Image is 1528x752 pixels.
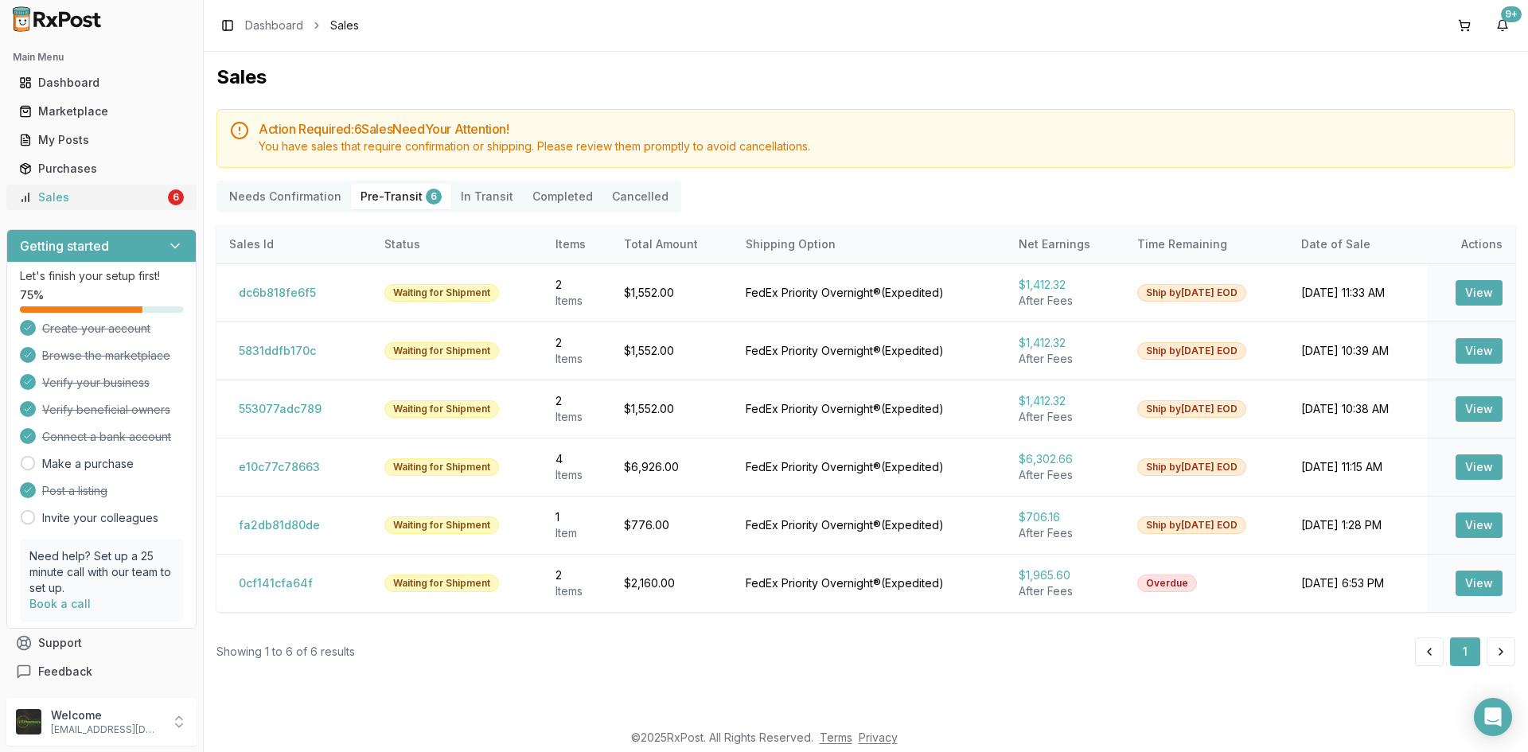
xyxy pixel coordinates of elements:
[555,409,598,425] div: Item s
[384,284,499,302] div: Waiting for Shipment
[6,127,197,153] button: My Posts
[555,277,598,293] div: 2
[19,75,184,91] div: Dashboard
[746,575,993,591] div: FedEx Priority Overnight® ( Expedited )
[746,343,993,359] div: FedEx Priority Overnight® ( Expedited )
[733,225,1006,263] th: Shipping Option
[13,154,190,183] a: Purchases
[602,184,678,209] button: Cancelled
[229,396,331,422] button: 553077adc789
[523,184,602,209] button: Completed
[1019,451,1112,467] div: $6,302.66
[1288,225,1426,263] th: Date of Sale
[42,429,171,445] span: Connect a bank account
[6,156,197,181] button: Purchases
[1301,517,1413,533] div: [DATE] 1:28 PM
[1301,575,1413,591] div: [DATE] 6:53 PM
[859,731,898,744] a: Privacy
[216,225,372,263] th: Sales Id
[259,123,1502,135] h5: Action Required: 6 Sale s Need Your Attention!
[1456,571,1503,596] button: View
[51,723,162,736] p: [EMAIL_ADDRESS][DOMAIN_NAME]
[330,18,359,33] span: Sales
[20,287,44,303] span: 75 %
[19,161,184,177] div: Purchases
[220,184,351,209] button: Needs Confirmation
[42,483,107,499] span: Post a listing
[13,97,190,126] a: Marketplace
[1301,459,1413,475] div: [DATE] 11:15 AM
[1137,575,1197,592] div: Overdue
[555,525,598,541] div: Item
[384,400,499,418] div: Waiting for Shipment
[6,70,197,95] button: Dashboard
[451,184,523,209] button: In Transit
[555,451,598,467] div: 4
[555,335,598,351] div: 2
[216,644,355,660] div: Showing 1 to 6 of 6 results
[543,225,611,263] th: Items
[42,348,170,364] span: Browse the marketplace
[1501,6,1522,22] div: 9+
[555,509,598,525] div: 1
[42,321,150,337] span: Create your account
[6,185,197,210] button: Sales6
[1456,280,1503,306] button: View
[1137,284,1246,302] div: Ship by [DATE] EOD
[42,402,170,418] span: Verify beneficial owners
[1450,637,1480,666] button: 1
[229,512,329,538] button: fa2db81d80de
[229,571,322,596] button: 0cf141cfa64f
[229,338,325,364] button: 5831ddfb170c
[1301,285,1413,301] div: [DATE] 11:33 AM
[19,189,165,205] div: Sales
[555,293,598,309] div: Item s
[1137,400,1246,418] div: Ship by [DATE] EOD
[624,517,720,533] div: $776.00
[19,132,184,148] div: My Posts
[746,517,993,533] div: FedEx Priority Overnight® ( Expedited )
[16,709,41,734] img: User avatar
[1137,458,1246,476] div: Ship by [DATE] EOD
[13,126,190,154] a: My Posts
[1137,342,1246,360] div: Ship by [DATE] EOD
[19,103,184,119] div: Marketplace
[6,6,108,32] img: RxPost Logo
[6,99,197,124] button: Marketplace
[1019,467,1112,483] div: After Fees
[1301,401,1413,417] div: [DATE] 10:38 AM
[624,459,720,475] div: $6,926.00
[6,629,197,657] button: Support
[1456,338,1503,364] button: View
[746,285,993,301] div: FedEx Priority Overnight® ( Expedited )
[6,657,197,686] button: Feedback
[1474,698,1512,736] div: Open Intercom Messenger
[746,401,993,417] div: FedEx Priority Overnight® ( Expedited )
[229,454,329,480] button: e10c77c78663
[555,583,598,599] div: Item s
[611,225,733,263] th: Total Amount
[1019,567,1112,583] div: $1,965.60
[384,342,499,360] div: Waiting for Shipment
[13,183,190,212] a: Sales6
[42,456,134,472] a: Make a purchase
[384,516,499,534] div: Waiting for Shipment
[624,343,720,359] div: $1,552.00
[555,393,598,409] div: 2
[1019,525,1112,541] div: After Fees
[1301,343,1413,359] div: [DATE] 10:39 AM
[351,184,451,209] button: Pre-Transit
[51,707,162,723] p: Welcome
[1490,13,1515,38] button: 9+
[1019,293,1112,309] div: After Fees
[624,285,720,301] div: $1,552.00
[229,280,325,306] button: dc6b818fe6f5
[245,18,359,33] nav: breadcrumb
[1019,409,1112,425] div: After Fees
[384,458,499,476] div: Waiting for Shipment
[624,575,720,591] div: $2,160.00
[1019,351,1112,367] div: After Fees
[820,731,852,744] a: Terms
[1006,225,1125,263] th: Net Earnings
[555,467,598,483] div: Item s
